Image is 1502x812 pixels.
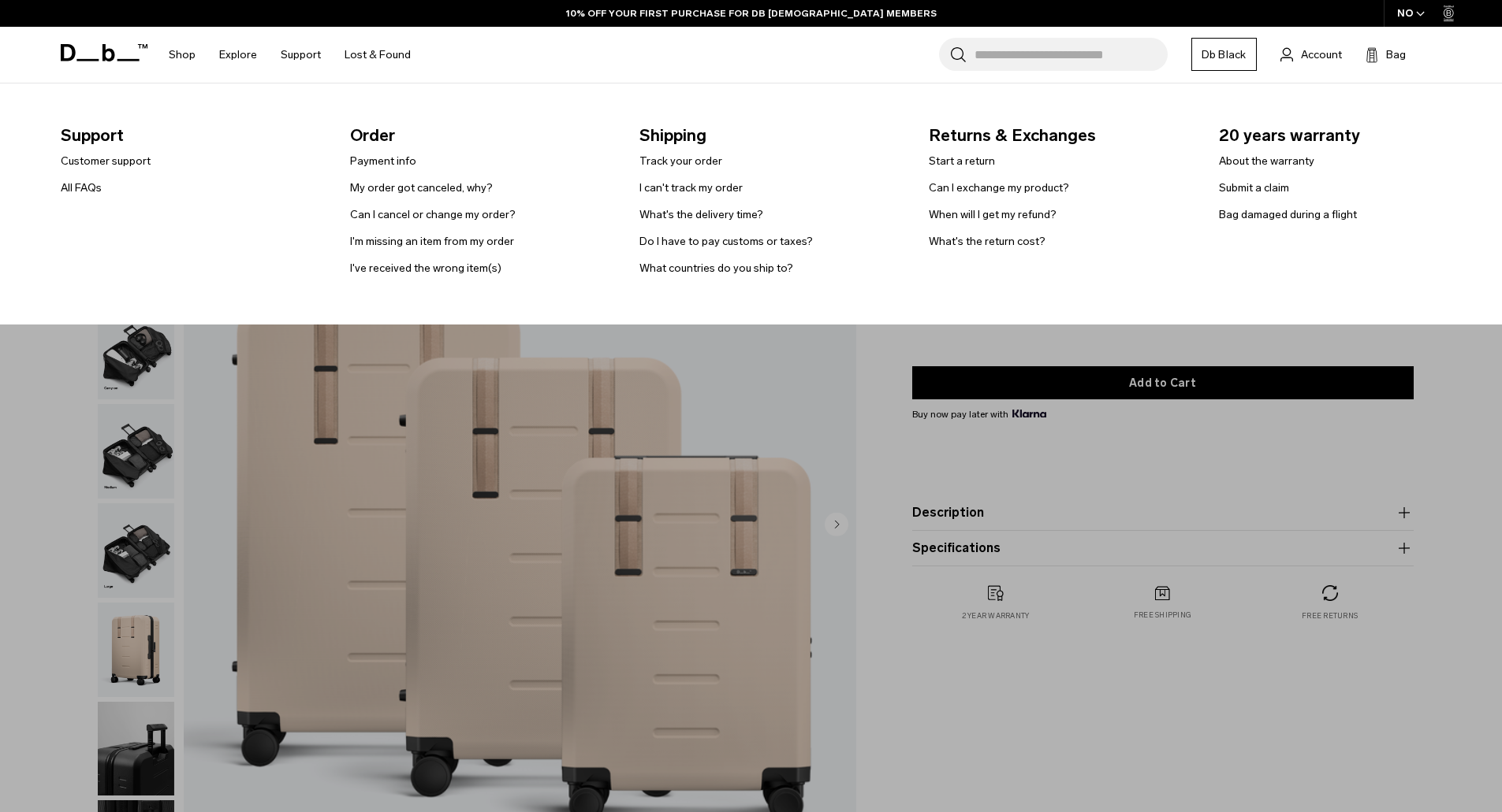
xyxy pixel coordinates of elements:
a: Support [281,27,321,83]
a: About the warranty [1219,153,1314,169]
a: All FAQs [61,180,102,196]
a: Can I exchange my product? [929,180,1069,196]
a: When will I get my refund? [929,206,1057,223]
a: My order got canceled, why? [350,180,493,196]
a: What's the return cost? [929,233,1045,250]
span: 20 years warranty [1219,123,1483,148]
a: Can I cancel or change my order? [350,206,516,223]
a: What countries do you ship to? [639,260,793,276]
span: Shipping [639,123,904,148]
a: I can't track my order [639,180,743,196]
a: Track your order [639,153,722,169]
span: Bag [1386,46,1406,63]
a: Account [1280,45,1342,64]
a: 10% OFF YOUR FIRST PURCHASE FOR DB [DEMOGRAPHIC_DATA] MEMBERS [566,6,937,20]
a: What's the delivery time? [639,206,763,223]
button: Bag [1366,45,1406,64]
a: I've received the wrong item(s) [350,260,501,276]
nav: Main Navigation [157,27,423,83]
span: Returns & Exchanges [929,123,1193,148]
span: Support [61,123,325,148]
a: Submit a claim [1219,180,1289,196]
a: Start a return [929,153,995,169]
a: Customer support [61,153,151,169]
a: Shop [169,27,196,83]
a: Db Black [1191,38,1257,71]
a: Explore [219,27,257,83]
a: I'm missing an item from my order [350,233,514,250]
span: Account [1301,46,1342,63]
span: Order [350,123,614,148]
a: Payment info [350,153,416,169]
a: Do I have to pay customs or taxes? [639,233,813,250]
a: Lost & Found [345,27,411,83]
a: Bag damaged during a flight [1219,206,1357,223]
